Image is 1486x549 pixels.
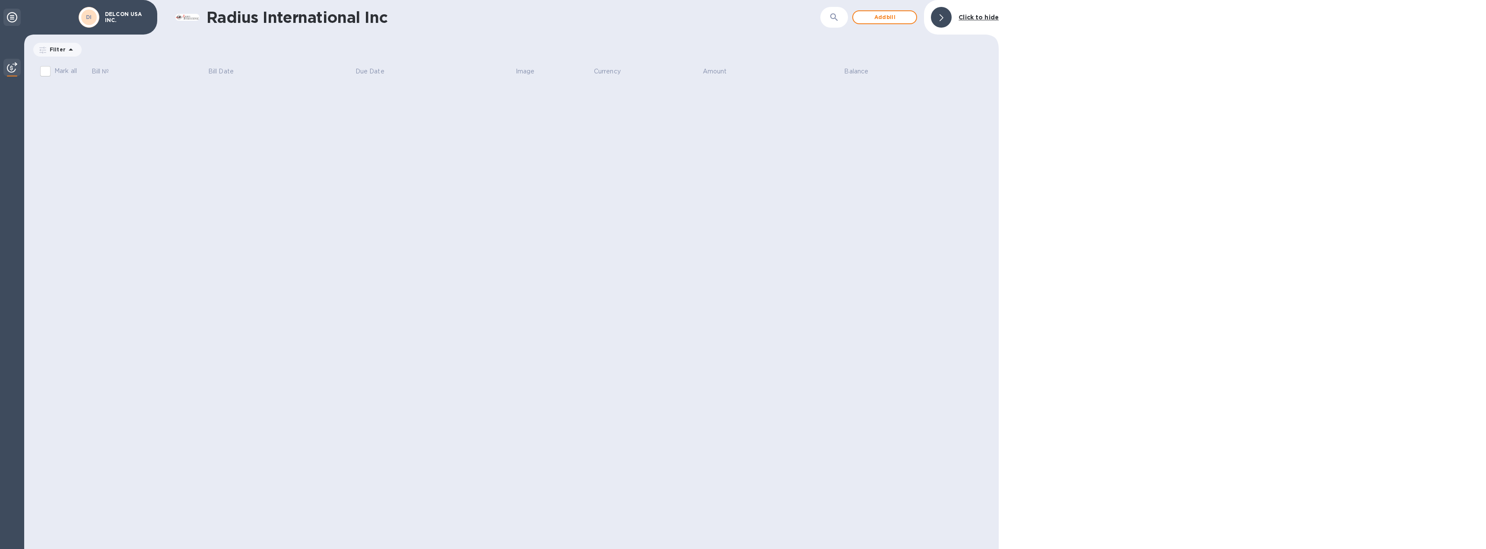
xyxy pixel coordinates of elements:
p: Image [516,67,535,76]
span: Bill № [92,67,121,76]
p: Balance [844,67,868,76]
p: Filter [46,46,66,53]
p: Amount [703,67,727,76]
span: Due Date [356,67,396,76]
h1: Radius International Inc [206,8,714,26]
span: Add bill [860,12,909,22]
p: Currency [594,67,621,76]
span: Amount [703,67,738,76]
p: Bill № [92,67,109,76]
p: DELCON USA INC. [105,11,148,23]
p: Bill Date [208,67,234,76]
p: Mark all [54,67,77,76]
b: Click to hide [959,14,999,21]
span: Balance [844,67,880,76]
p: Due Date [356,67,384,76]
span: Bill Date [208,67,245,76]
button: Addbill [852,10,917,24]
b: DI [86,14,92,20]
